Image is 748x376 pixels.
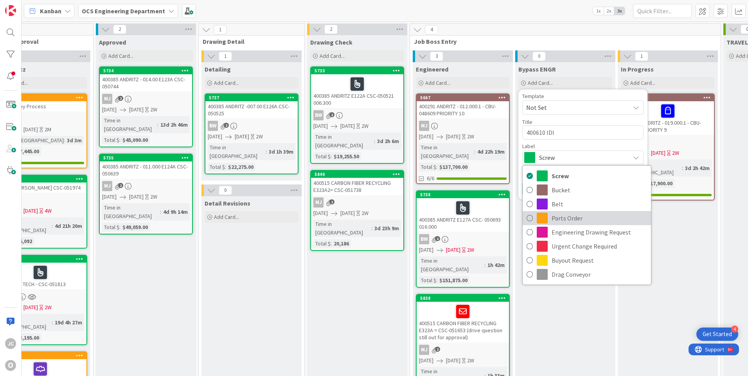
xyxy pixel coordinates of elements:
[435,347,440,352] span: 2
[315,172,403,177] div: 5840
[417,121,509,131] div: MJ
[311,67,403,74] div: 5733
[683,164,712,172] div: 3d 2h 42m
[324,25,338,34] span: 2
[552,269,647,280] span: Drag Conveyor
[446,246,460,254] span: [DATE]
[374,137,375,145] span: :
[311,197,403,208] div: MJ
[311,74,403,108] div: 400385 ANDRITZ E122A CSC-050521 006.300
[208,143,266,160] div: Time in [GEOGRAPHIC_DATA]
[205,101,298,118] div: 400385 ANDRITZ -007.00 E126A CSC-050525
[420,295,509,301] div: 5838
[205,94,298,101] div: 5737
[417,94,509,118] div: 5667400291 ANDRITZ - 012.000.1 - CBU-048609 PRIORITY 10
[361,209,369,217] div: 2W
[315,68,403,73] div: 5733
[417,191,509,198] div: 5738
[522,143,535,149] span: Label
[614,7,625,15] span: 3x
[518,65,556,73] span: Bypass ENGR
[65,136,84,145] div: 3d 3m
[208,132,222,141] span: [DATE]
[158,120,190,129] div: 13d 2h 46m
[523,211,651,225] a: Parts Order
[214,213,239,220] span: Add Card...
[205,121,298,131] div: BW
[313,197,324,208] div: MJ
[118,183,123,188] span: 2
[340,122,355,130] span: [DATE]
[100,94,192,104] div: MJ
[118,96,123,101] span: 2
[446,356,460,365] span: [DATE]
[425,79,450,86] span: Add Card...
[226,163,255,171] div: $22,275.00
[526,102,624,113] span: Not Set
[523,267,651,281] a: Drag Conveyor
[5,338,16,349] div: JC
[313,152,331,161] div: Total $
[266,147,267,156] span: :
[332,152,361,161] div: $19,255.50
[417,191,509,232] div: 5738400385 ANDRITZ E127A CSC- 050693 016.000
[437,163,469,171] div: $137,700.00
[313,110,324,120] div: BW
[102,136,119,144] div: Total $
[99,38,126,46] span: Approved
[419,121,429,131] div: MJ
[311,110,403,120] div: BW
[53,318,84,327] div: 19d 4h 27m
[23,207,38,215] span: [DATE]
[225,163,226,171] span: :
[102,223,119,231] div: Total $
[311,67,403,108] div: 5733400385 ANDRITZ E122A CSC-050521 006.300
[150,193,157,201] div: 2W
[224,123,229,128] span: 2
[53,222,84,230] div: 4d 21h 20m
[467,356,474,365] div: 2W
[100,181,192,191] div: MJ
[100,161,192,179] div: 400385 ANDRITZ - 011.000 E124A CSC- 050639
[103,68,192,73] div: 5734
[313,209,328,217] span: [DATE]
[256,132,263,141] div: 2W
[120,223,150,231] div: $49,059.00
[419,276,436,285] div: Total $
[157,120,158,129] span: :
[108,52,133,59] span: Add Card...
[484,261,485,269] span: :
[417,345,509,355] div: MJ
[414,38,711,45] span: Job Boss Entry
[129,106,144,114] span: [DATE]
[625,95,714,100] div: 5668
[100,154,192,161] div: 5735
[417,302,509,342] div: 400515 CARBON FIBER RECYCLING E323A = CSC-051653 (drive question still out for approval)
[539,152,626,163] span: Screw
[361,122,369,130] div: 2W
[205,65,231,73] span: Detailing
[99,66,193,147] a: 5734400385 ANDRITZ - 014.00 E123A CSC-050744MJ[DATE][DATE]2WTime in [GEOGRAPHIC_DATA]:13d 2h 46mT...
[475,147,507,156] div: 4d 22h 19m
[425,25,438,34] span: 4
[329,199,334,204] span: 2
[435,236,440,241] span: 2
[552,254,647,266] span: Buyout Request
[467,132,474,141] div: 2W
[161,208,190,216] div: 4d 9h 14m
[102,203,160,220] div: Time in [GEOGRAPHIC_DATA]
[99,154,193,235] a: 5735400385 ANDRITZ - 011.000 E124A CSC- 050639MJ[DATE][DATE]2WTime in [GEOGRAPHIC_DATA]:4d 9h 14m...
[119,223,120,231] span: :
[219,186,232,195] span: 0
[446,132,460,141] span: [DATE]
[420,192,509,197] div: 5738
[522,93,544,99] span: Template
[15,237,34,245] div: 16,092
[311,178,403,195] div: 400515 CARBON FIBER RECYCLING E323A2= CSC-051738
[522,125,644,140] textarea: 400610 IDI
[630,79,655,86] span: Add Card...
[682,164,683,172] span: :
[419,246,433,254] span: [DATE]
[100,154,192,179] div: 5735400385 ANDRITZ - 011.000 E124A CSC- 050639
[523,169,651,183] a: Screw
